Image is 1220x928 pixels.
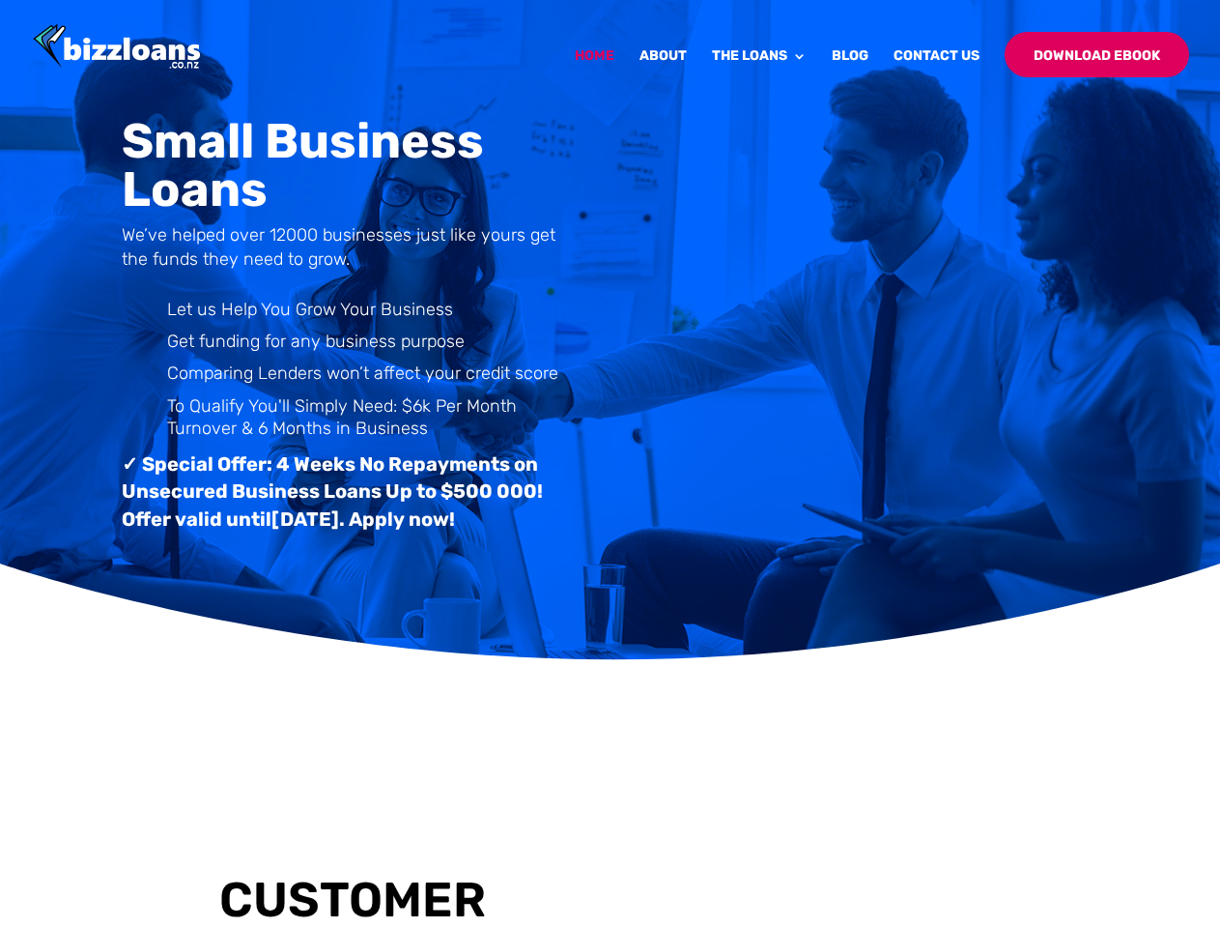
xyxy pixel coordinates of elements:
span: Comparing Lenders won’t affect your credit score [167,362,558,384]
a: Contact Us [894,49,979,95]
span: [DATE] [271,507,339,531]
a: The Loans [712,49,807,95]
a: Home [575,49,614,95]
a: Blog [832,49,868,95]
input: Loan Amount? [675,329,852,372]
span: 25% [751,266,776,281]
a: Download Ebook [1005,32,1189,77]
h3: ✓ Special Offer: 4 Weeks No Repayments on Unsecured Business Loans Up to $500 000! Offer valid un... [122,450,582,543]
input: Next [675,401,775,439]
span: Get funding for any business purpose [167,331,465,352]
h3: Compare Small Business Loans [675,218,1059,249]
h4: We’ve helped over 12000 businesses just like yours get the funds they need to grow. [122,223,582,281]
a: About [639,49,687,95]
img: Bizzloans New Zealand [33,24,201,72]
h1: Small Business Loans [122,117,582,223]
span: Let us Help You Grow Your Business [167,299,453,320]
input: Monthly Turnover? [867,329,1060,372]
span: To Qualify You'll Simply Need: $6k Per Month Turnover & 6 Months in Business [167,395,517,439]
